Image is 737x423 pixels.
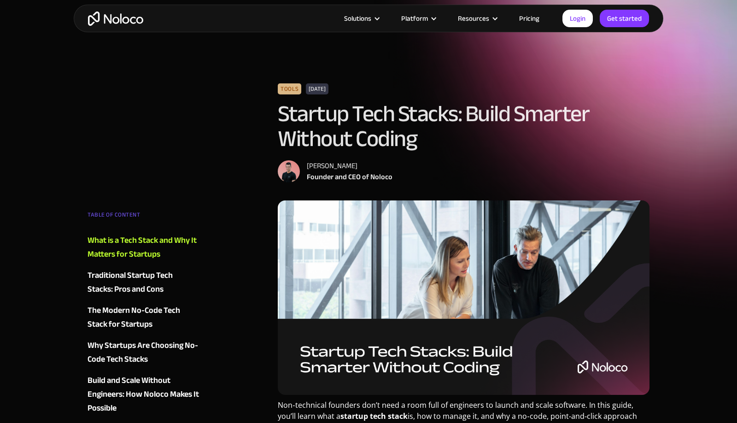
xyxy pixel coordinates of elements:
img: Startup Tech Stacks: Build Smarter Without Coding [278,200,649,395]
a: The Modern No-Code Tech Stack for Startups [88,304,199,331]
div: [DATE] [306,83,329,94]
a: Get started [600,10,649,27]
div: [PERSON_NAME] [307,160,392,171]
div: Resources [458,12,489,24]
div: Solutions [333,12,390,24]
a: What is a Tech Stack and Why It Matters for Startups [88,234,199,261]
div: Solutions [344,12,371,24]
a: Pricing [508,12,551,24]
a: home [88,12,143,26]
a: Why Startups Are Choosing No-Code Tech Stacks [88,339,199,366]
div: Tools [278,83,301,94]
div: Platform [401,12,428,24]
h1: Startup Tech Stacks: Build Smarter Without Coding [278,101,649,151]
a: Traditional Startup Tech Stacks: Pros and Cons [88,269,199,296]
strong: startup tech stack [340,411,408,421]
a: Build and Scale Without Engineers: How Noloco Makes It Possible [88,374,199,415]
a: Login [562,10,593,27]
div: Resources [446,12,508,24]
div: TABLE OF CONTENT [88,208,199,226]
div: Platform [390,12,446,24]
div: Founder and CEO of Noloco [307,171,392,182]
